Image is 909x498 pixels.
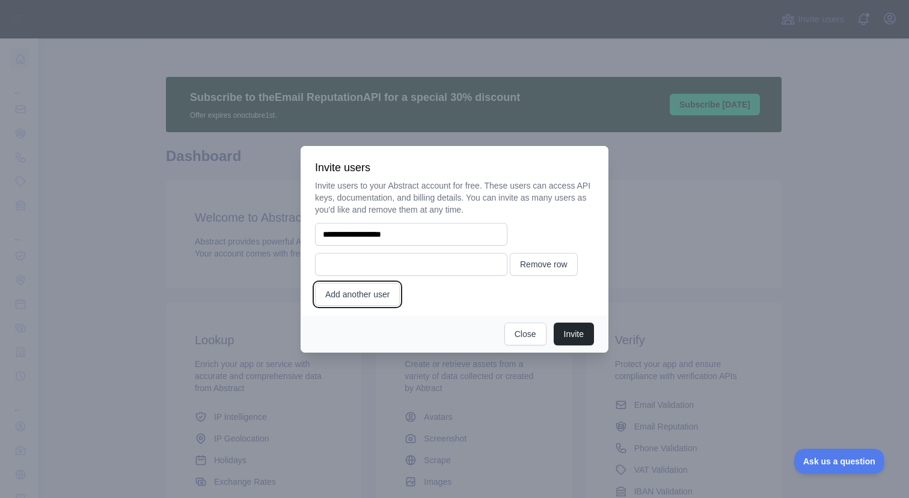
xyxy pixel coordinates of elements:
[504,323,546,345] button: Close
[315,180,594,216] p: Invite users to your Abstract account for free. These users can access API keys, documentation, a...
[315,160,594,175] h3: Invite users
[794,449,885,474] iframe: Toggle Customer Support
[315,283,400,306] button: Add another user
[554,323,594,345] button: Invite
[510,253,578,276] button: Remove row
